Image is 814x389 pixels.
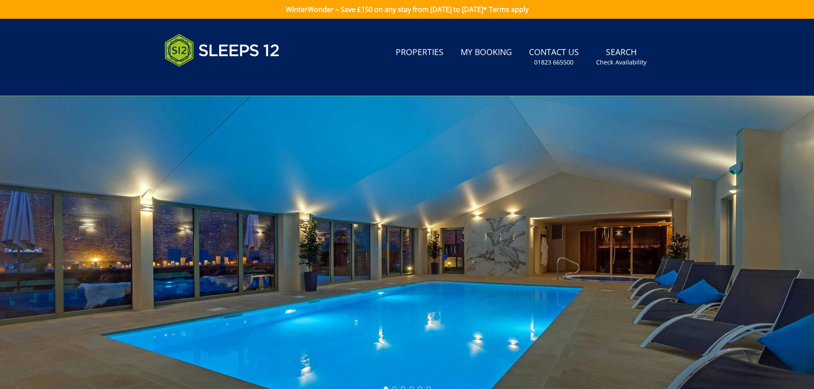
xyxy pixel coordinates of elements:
[457,43,515,62] a: My Booking
[392,43,447,62] a: Properties
[534,58,573,67] small: 01823 665500
[593,43,650,71] a: SearchCheck Availability
[596,58,646,67] small: Check Availability
[526,43,582,71] a: Contact Us01823 665500
[165,29,280,72] img: Sleeps 12
[160,77,250,84] iframe: Customer reviews powered by Trustpilot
